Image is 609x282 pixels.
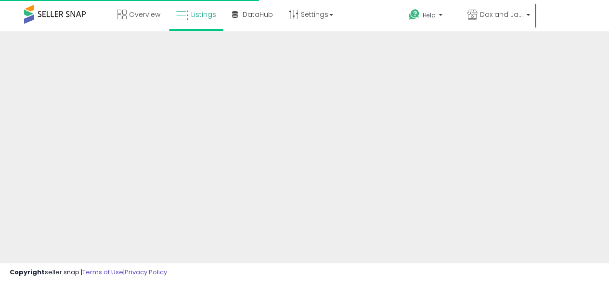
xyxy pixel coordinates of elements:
[408,9,420,21] i: Get Help
[423,11,436,19] span: Help
[82,268,123,277] a: Terms of Use
[10,268,167,277] div: seller snap | |
[10,268,45,277] strong: Copyright
[243,10,273,19] span: DataHub
[191,10,216,19] span: Listings
[125,268,167,277] a: Privacy Policy
[480,10,523,19] span: Dax and Jade Co.
[401,1,459,31] a: Help
[129,10,160,19] span: Overview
